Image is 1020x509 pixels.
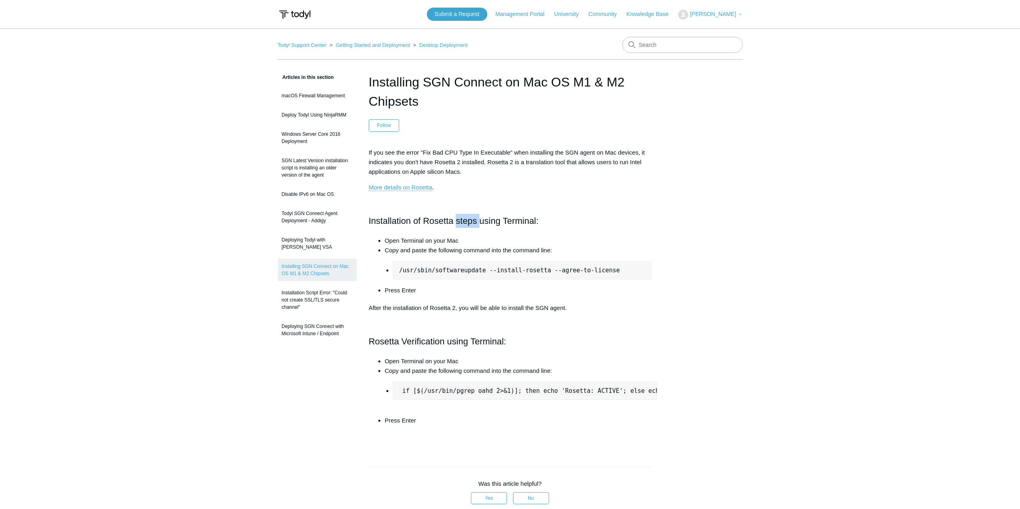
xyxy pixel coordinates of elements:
[626,10,677,18] a: Knowledge Base
[278,74,334,80] span: Articles in this section
[278,42,327,48] a: Todyl Support Center
[622,37,743,53] input: Search
[278,259,357,281] a: Installing SGN Connect on Mac OS M1 & M2 Chipsets
[278,187,357,202] a: Disable IPv6 on Mac OS
[278,107,357,123] a: Deploy Todyl Using NinjaRMM
[369,334,652,348] h2: Rosetta Verification using Terminal:
[385,236,652,245] li: Open Terminal on your Mac
[278,127,357,149] a: Windows Server Core 2016 Deployment
[479,480,542,487] span: Was this article helpful?
[385,356,652,366] li: Open Terminal on your Mac
[278,285,357,315] a: Installation Script Error: "Could not create SSL/TLS secure channel"
[588,10,625,18] a: Community
[278,232,357,255] a: Deploying Todyl with [PERSON_NAME] VSA
[369,214,652,228] h2: Installation of Rosetta steps using Terminal:
[369,72,652,111] h1: Installing SGN Connect on Mac OS M1 & M2 Chipsets
[335,42,410,48] a: Getting Started and Deployment
[393,261,652,280] pre: /usr/sbin/softwareupdate --install-rosetta --agree-to-license
[385,366,652,416] li: Copy and paste the following command into the command line:
[278,7,312,22] img: Todyl Support Center Help Center home page
[400,387,759,395] code: if [$(/usr/bin/pgrep oahd 2>&1)]; then echo 'Rosetta: ACTIVE'; else echo 'Rosetta: NOT ACTIVE'; fi
[554,10,586,18] a: University
[278,42,328,48] li: Todyl Support Center
[278,153,357,183] a: SGN Latest Version installation script is installing an older version of the agent
[278,88,357,103] a: macOS Firewall Management
[419,42,468,48] a: Desktop Deployment
[412,42,468,48] li: Desktop Deployment
[369,183,652,192] p: .
[369,148,652,177] p: If you see the error "Fix Bad CPU Type In Executable" when installing the SGN agent on Mac device...
[385,286,652,295] li: Press Enter
[385,416,652,425] li: Press Enter
[278,206,357,228] a: Todyl SGN Connect Agent Deployment - Addigy
[385,245,652,280] li: Copy and paste the following command into the command line:
[328,42,412,48] li: Getting Started and Deployment
[690,11,736,17] span: [PERSON_NAME]
[471,492,507,504] button: This article was helpful
[369,119,400,131] button: Follow Article
[427,8,487,21] a: Submit a Request
[369,303,652,313] p: After the installation of Rosetta 2, you will be able to install the SGN agent.
[678,10,742,20] button: [PERSON_NAME]
[513,492,549,504] button: This article was not helpful
[369,184,432,191] a: More details on Rosetta
[495,10,552,18] a: Management Portal
[278,319,357,341] a: Deploying SGN Connect with Microsoft Intune / Endpoint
